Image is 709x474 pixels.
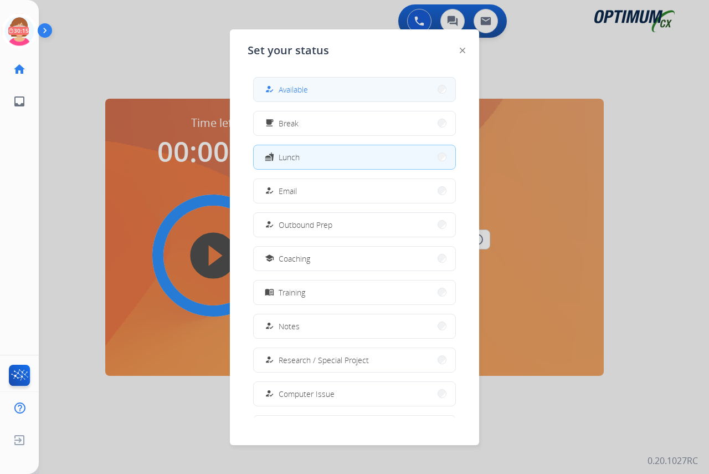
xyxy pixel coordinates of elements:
[254,145,455,169] button: Lunch
[279,253,310,264] span: Coaching
[265,220,274,230] mat-icon: how_to_reg
[248,43,329,58] span: Set your status
[265,322,274,331] mat-icon: how_to_reg
[13,95,26,108] mat-icon: inbox
[265,85,274,94] mat-icon: how_to_reg
[254,179,455,203] button: Email
[254,382,455,406] button: Computer Issue
[279,118,299,129] span: Break
[254,247,455,271] button: Coaching
[279,185,297,197] span: Email
[265,152,274,162] mat-icon: fastfood
[648,454,698,467] p: 0.20.1027RC
[265,119,274,128] mat-icon: free_breakfast
[254,314,455,338] button: Notes
[279,320,300,332] span: Notes
[460,48,465,53] img: close-button
[254,78,455,101] button: Available
[254,281,455,304] button: Training
[279,287,305,298] span: Training
[265,186,274,196] mat-icon: how_to_reg
[254,213,455,237] button: Outbound Prep
[265,288,274,297] mat-icon: menu_book
[279,219,332,231] span: Outbound Prep
[279,388,335,400] span: Computer Issue
[265,355,274,365] mat-icon: how_to_reg
[279,151,300,163] span: Lunch
[265,389,274,399] mat-icon: how_to_reg
[279,84,308,95] span: Available
[254,348,455,372] button: Research / Special Project
[13,63,26,76] mat-icon: home
[265,254,274,263] mat-icon: school
[254,111,455,135] button: Break
[279,354,369,366] span: Research / Special Project
[254,416,455,440] button: Internet Issue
